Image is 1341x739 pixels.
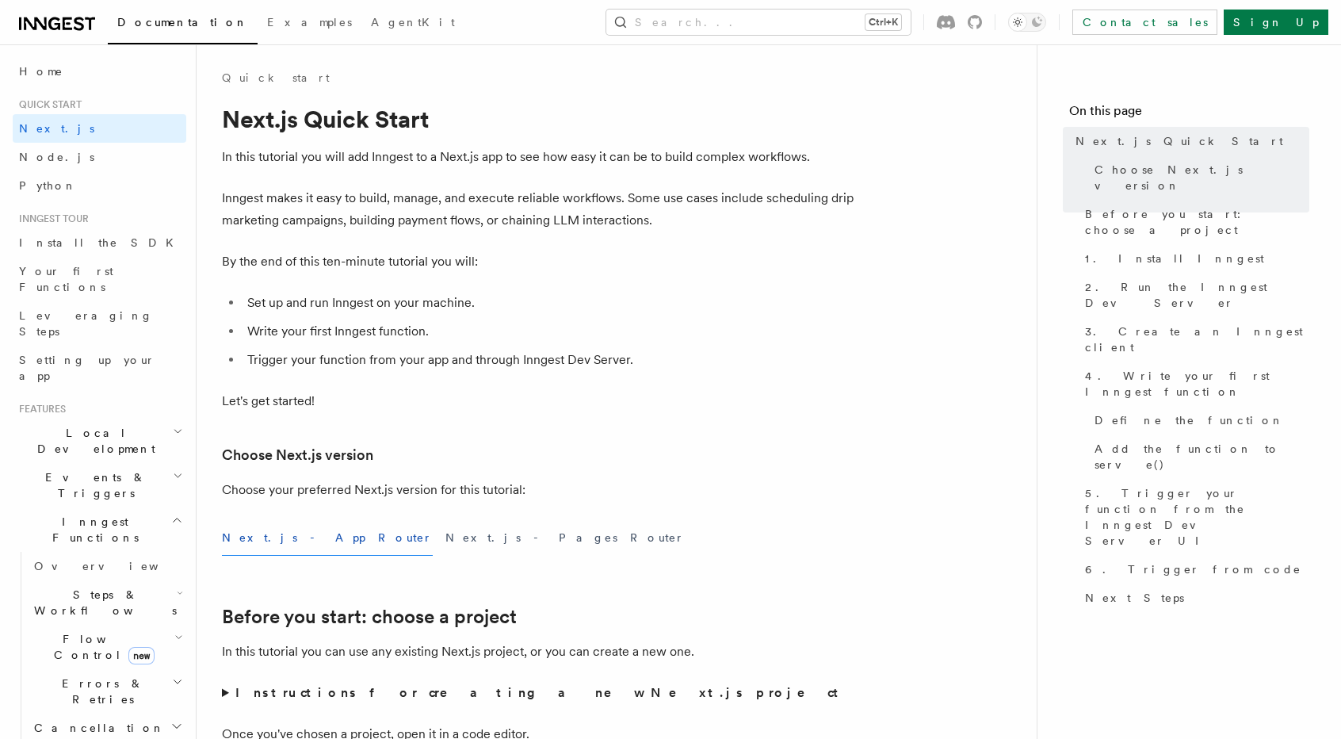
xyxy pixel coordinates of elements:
span: Before you start: choose a project [1085,206,1309,238]
span: Setting up your app [19,354,155,382]
button: Steps & Workflows [28,580,186,625]
span: Add the function to serve() [1095,441,1309,473]
a: Examples [258,5,361,43]
span: Define the function [1095,412,1284,428]
a: Next Steps [1079,584,1309,612]
a: Documentation [108,5,258,44]
span: Quick start [13,98,82,111]
span: Choose Next.js version [1095,162,1309,193]
span: Features [13,403,66,415]
span: 2. Run the Inngest Dev Server [1085,279,1309,311]
a: Setting up your app [13,346,186,390]
a: Overview [28,552,186,580]
a: Before you start: choose a project [222,606,517,628]
a: Choose Next.js version [222,444,373,466]
button: Local Development [13,419,186,463]
span: Errors & Retries [28,676,172,707]
a: 3. Create an Inngest client [1079,317,1309,362]
p: By the end of this ten-minute tutorial you will: [222,251,856,273]
span: Inngest tour [13,213,89,225]
span: 3. Create an Inngest client [1085,324,1309,355]
a: 5. Trigger your function from the Inngest Dev Server UI [1079,479,1309,555]
h1: Next.js Quick Start [222,105,856,133]
li: Trigger your function from your app and through Inngest Dev Server. [243,349,856,371]
span: Steps & Workflows [28,587,177,618]
span: Flow Control [28,631,174,663]
span: Documentation [117,16,248,29]
a: Quick start [222,70,330,86]
button: Toggle dark mode [1008,13,1046,32]
a: Your first Functions [13,257,186,301]
a: Before you start: choose a project [1079,200,1309,244]
span: Python [19,179,77,192]
a: Python [13,171,186,200]
p: In this tutorial you will add Inngest to a Next.js app to see how easy it can be to build complex... [222,146,856,168]
button: Errors & Retries [28,669,186,714]
a: Next.js [13,114,186,143]
span: Node.js [19,151,94,163]
a: Node.js [13,143,186,171]
span: Next.js Quick Start [1075,133,1283,149]
a: Choose Next.js version [1088,155,1309,200]
a: Leveraging Steps [13,301,186,346]
p: Choose your preferred Next.js version for this tutorial: [222,479,856,501]
span: Next Steps [1085,590,1184,606]
span: Home [19,63,63,79]
a: 6. Trigger from code [1079,555,1309,584]
li: Set up and run Inngest on your machine. [243,292,856,314]
span: Events & Triggers [13,469,173,501]
summary: Instructions for creating a new Next.js project [222,682,856,704]
span: Install the SDK [19,236,183,249]
li: Write your first Inngest function. [243,320,856,343]
a: 1. Install Inngest [1079,244,1309,273]
p: In this tutorial you can use any existing Next.js project, or you can create a new one. [222,641,856,663]
span: AgentKit [371,16,455,29]
a: Add the function to serve() [1088,435,1309,479]
strong: Instructions for creating a new Next.js project [235,685,845,700]
span: 1. Install Inngest [1085,251,1264,266]
a: 4. Write your first Inngest function [1079,362,1309,406]
button: Next.js - App Router [222,520,433,556]
span: Leveraging Steps [19,309,153,338]
span: Cancellation [28,720,165,736]
span: Inngest Functions [13,514,171,546]
button: Inngest Functions [13,507,186,552]
a: Contact sales [1072,10,1217,35]
a: Home [13,57,186,86]
span: Examples [267,16,352,29]
span: 5. Trigger your function from the Inngest Dev Server UI [1085,485,1309,549]
button: Next.js - Pages Router [445,520,685,556]
p: Inngest makes it easy to build, manage, and execute reliable workflows. Some use cases include sc... [222,187,856,232]
span: Overview [34,560,197,572]
a: 2. Run the Inngest Dev Server [1079,273,1309,317]
span: 4. Write your first Inngest function [1085,368,1309,400]
h4: On this page [1069,101,1309,127]
a: AgentKit [361,5,464,43]
button: Events & Triggers [13,463,186,507]
p: Let's get started! [222,390,856,412]
button: Search...Ctrl+K [606,10,911,35]
kbd: Ctrl+K [865,14,901,30]
span: Local Development [13,425,173,457]
a: Define the function [1088,406,1309,435]
button: Flow Controlnew [28,625,186,669]
a: Next.js Quick Start [1069,127,1309,155]
span: Your first Functions [19,265,113,293]
span: Next.js [19,122,94,135]
a: Sign Up [1224,10,1328,35]
a: Install the SDK [13,228,186,257]
span: 6. Trigger from code [1085,561,1301,577]
span: new [128,647,155,664]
